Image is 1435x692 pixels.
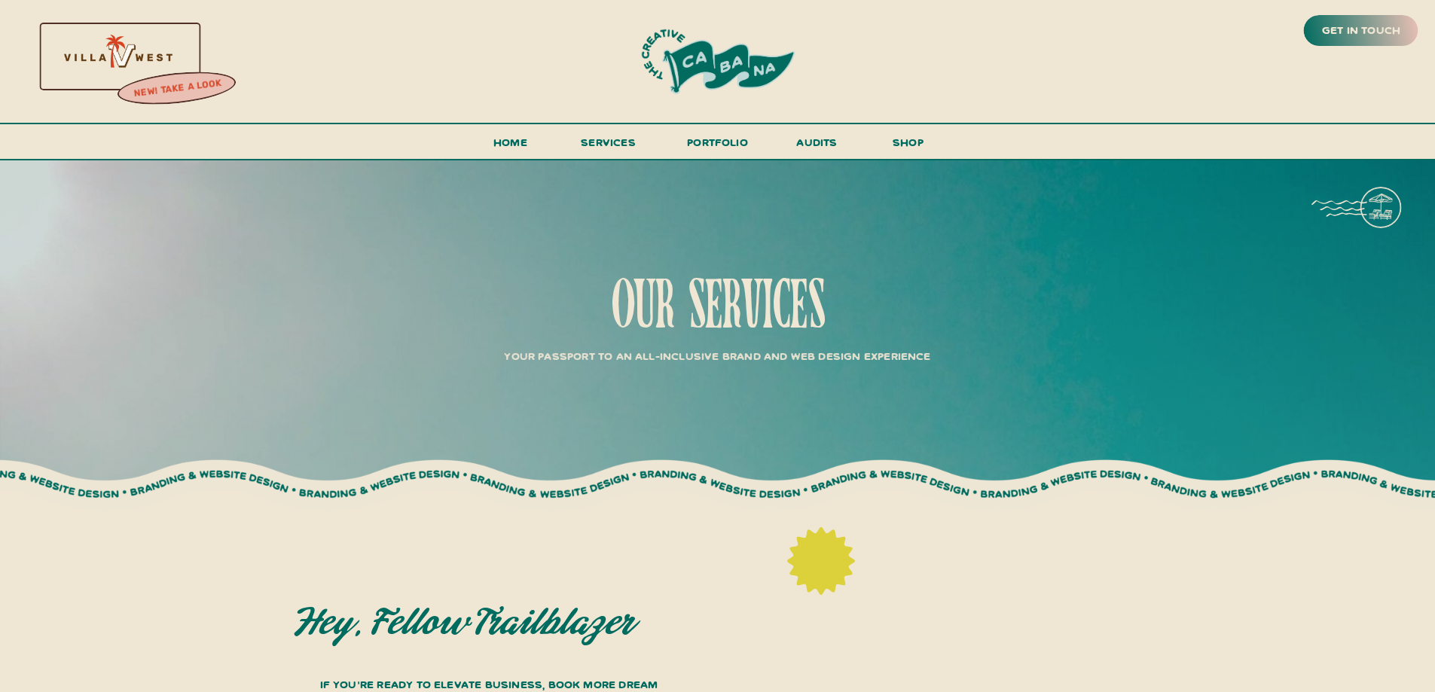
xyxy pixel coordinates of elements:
[487,133,534,160] a: Home
[295,604,706,642] h2: Hey, fellow trailblazer
[581,135,636,149] span: services
[577,133,640,160] a: services
[682,133,753,160] a: portfolio
[795,133,840,159] a: audits
[464,346,972,361] p: Your Passport to an All-Inclusive Brand and Web Design Experience
[872,133,945,159] a: shop
[1319,20,1403,41] a: get in touch
[457,274,979,341] h1: our services
[115,74,239,104] a: new! take a look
